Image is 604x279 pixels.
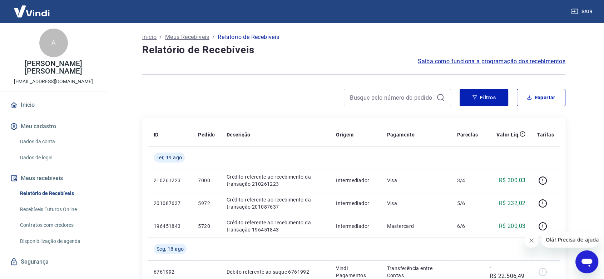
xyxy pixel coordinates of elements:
[165,33,209,41] a: Meus Recebíveis
[227,131,251,138] p: Descrição
[9,254,98,270] a: Segurança
[9,0,55,22] img: Vindi
[350,92,434,103] input: Busque pelo número do pedido
[387,177,445,184] p: Visa
[499,176,526,185] p: R$ 300,03
[541,232,598,248] iframe: Mensagem da empresa
[17,234,98,249] a: Disponibilização de agenda
[336,131,353,138] p: Origem
[570,5,595,18] button: Sair
[17,134,98,149] a: Dados da conta
[212,33,215,41] p: /
[499,199,526,208] p: R$ 232,02
[198,223,215,230] p: 5720
[9,97,98,113] a: Início
[9,170,98,186] button: Meus recebíveis
[198,200,215,207] p: 5972
[17,218,98,233] a: Contratos com credores
[154,200,187,207] p: 201087637
[227,268,325,275] p: Débito referente ao saque 6761992
[517,89,565,106] button: Exportar
[17,202,98,217] a: Recebíveis Futuros Online
[336,223,375,230] p: Intermediador
[157,245,184,253] span: Seg, 18 ago
[457,268,478,275] p: -
[154,131,159,138] p: ID
[9,119,98,134] button: Meu cadastro
[17,150,98,165] a: Dados de login
[157,154,182,161] span: Ter, 19 ago
[218,33,279,41] p: Relatório de Recebíveis
[457,223,478,230] p: 6/6
[17,186,98,201] a: Relatório de Recebíveis
[198,131,215,138] p: Pedido
[227,196,325,210] p: Crédito referente ao recebimento da transação 201087637
[496,131,520,138] p: Valor Líq.
[39,29,68,57] div: A
[457,177,478,184] p: 3/4
[524,233,539,248] iframe: Fechar mensagem
[537,131,554,138] p: Tarifas
[387,265,445,279] p: Transferência entre Contas
[142,43,565,57] h4: Relatório de Recebíveis
[154,177,187,184] p: 210261223
[336,265,375,279] p: Vindi Pagamentos
[418,57,565,66] a: Saiba como funciona a programação dos recebimentos
[336,200,375,207] p: Intermediador
[387,200,445,207] p: Visa
[336,177,375,184] p: Intermediador
[387,223,445,230] p: Mastercard
[6,60,101,75] p: [PERSON_NAME] [PERSON_NAME]
[14,78,93,85] p: [EMAIL_ADDRESS][DOMAIN_NAME]
[499,222,526,230] p: R$ 200,03
[227,173,325,188] p: Crédito referente ao recebimento da transação 210261223
[142,33,157,41] a: Início
[159,33,162,41] p: /
[4,5,60,11] span: Olá! Precisa de ajuda?
[154,268,187,275] p: 6761992
[227,219,325,233] p: Crédito referente ao recebimento da transação 196451843
[154,223,187,230] p: 196451843
[575,250,598,273] iframe: Botão para abrir a janela de mensagens
[457,200,478,207] p: 5/6
[457,131,478,138] p: Parcelas
[460,89,508,106] button: Filtros
[198,177,215,184] p: 7000
[387,131,415,138] p: Pagamento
